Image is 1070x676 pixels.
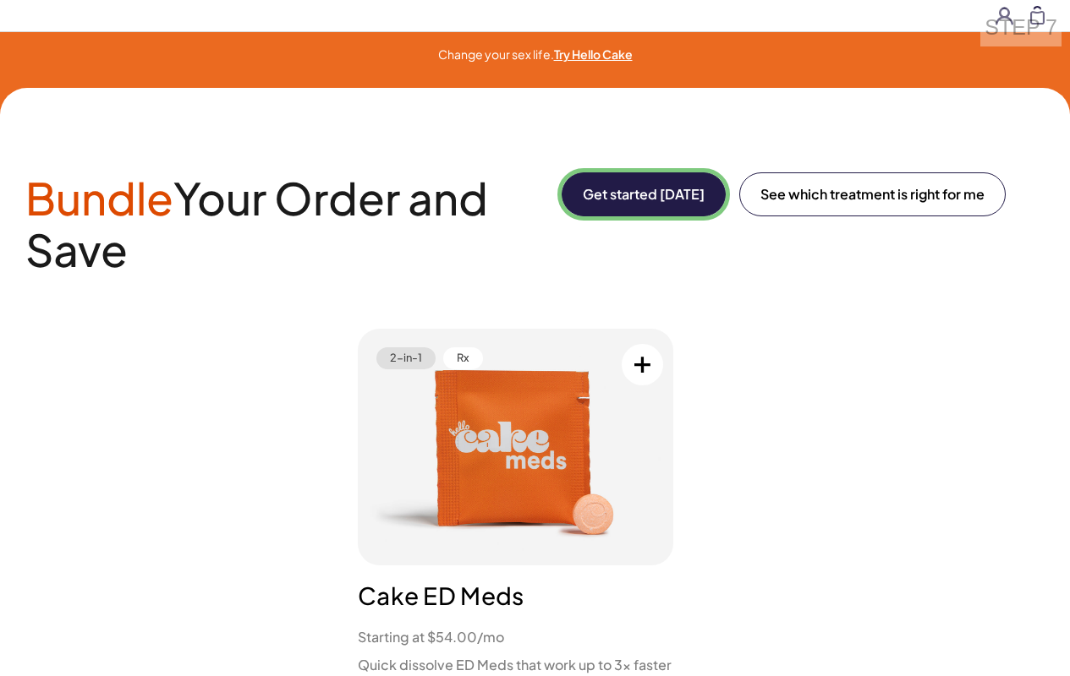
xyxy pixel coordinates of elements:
[443,347,483,369] span: Rx
[25,170,173,226] span: Bundle
[739,172,1006,216] a: See which treatment is right for me
[376,347,436,369] span: 2-in-1
[358,626,673,647] li: Starting at $54.00/mo
[980,8,1062,46] div: STEP 7
[358,579,673,613] h3: Cake ED Meds
[562,172,726,216] button: Get started [DATE]
[25,172,541,275] h2: Your Order and Save
[554,46,633,62] a: Try Hello Cake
